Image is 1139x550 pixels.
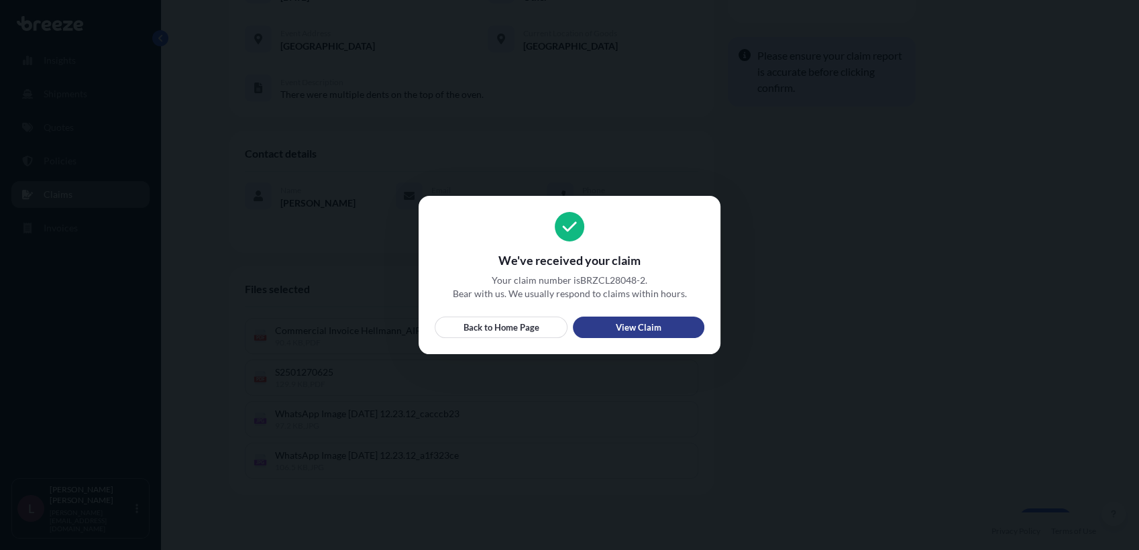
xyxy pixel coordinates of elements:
[435,274,704,287] span: Your claim number is BRZCL28048-2 .
[435,317,567,338] a: Back to Home Page
[616,321,661,334] p: View Claim
[573,317,704,338] a: View Claim
[435,252,704,268] span: We've received your claim
[464,321,539,334] p: Back to Home Page
[435,287,704,300] span: Bear with us. We usually respond to claims within hours.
